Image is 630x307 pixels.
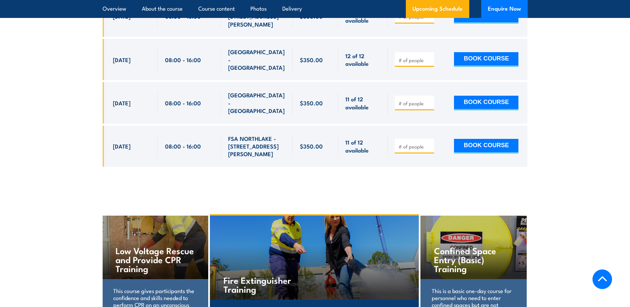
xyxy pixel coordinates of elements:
[113,142,131,150] span: [DATE]
[165,99,201,107] span: 08:00 - 16:00
[345,95,380,111] span: 11 of 12 available
[113,12,131,20] span: [DATE]
[228,135,285,158] span: FSA NORTHLAKE - [STREET_ADDRESS][PERSON_NAME]
[113,99,131,107] span: [DATE]
[399,57,432,63] input: # of people
[300,56,323,63] span: $350.00
[300,142,323,150] span: $350.00
[300,99,323,107] span: $350.00
[399,143,432,150] input: # of people
[454,96,518,110] button: BOOK COURSE
[116,246,194,273] h4: Low Voltage Rescue and Provide CPR Training
[454,139,518,153] button: BOOK COURSE
[300,12,323,20] span: $350.00
[454,52,518,67] button: BOOK COURSE
[228,91,285,114] span: [GEOGRAPHIC_DATA] - [GEOGRAPHIC_DATA]
[228,5,285,28] span: FSA NORTHLAKE - [STREET_ADDRESS][PERSON_NAME]
[165,12,201,20] span: 08:00 - 16:00
[345,9,380,24] span: 8 of 12 available
[165,56,201,63] span: 08:00 - 16:00
[228,48,285,71] span: [GEOGRAPHIC_DATA] - [GEOGRAPHIC_DATA]
[113,56,131,63] span: [DATE]
[434,246,513,273] h4: Confined Space Entry (Basic) Training
[165,142,201,150] span: 08:00 - 16:00
[345,52,380,67] span: 12 of 12 available
[345,138,380,154] span: 11 of 12 available
[399,100,432,107] input: # of people
[224,275,302,293] h4: Fire Extinguisher Training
